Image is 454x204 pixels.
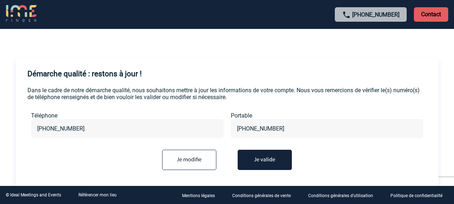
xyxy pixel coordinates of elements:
p: Conditions générales d'utilisation [308,193,373,198]
a: Conditions générales d'utilisation [302,192,385,199]
a: Mentions légales [176,192,226,199]
p: Politique de confidentialité [390,193,442,198]
a: Référencer mon lieu [78,192,117,197]
h4: Démarche qualité : restons à jour ! [27,69,142,78]
label: Téléphone [31,112,224,119]
p: Dans le cadre de notre démarche qualité, nous souhaitons mettre à jour les informations de votre ... [27,87,427,101]
p: Mentions légales [182,193,215,198]
input: Je modifie [162,150,216,170]
label: Portable [231,112,423,119]
input: Téléphone [35,123,219,134]
button: Je valide [238,150,292,170]
p: Contact [414,7,448,22]
input: Portable [235,123,419,134]
div: © Ideal Meetings and Events [6,192,61,197]
a: Politique de confidentialité [385,192,454,199]
img: call-24-px.png [342,10,351,19]
a: [PHONE_NUMBER] [352,11,399,18]
a: Conditions générales de vente [226,192,302,199]
p: Conditions générales de vente [232,193,291,198]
